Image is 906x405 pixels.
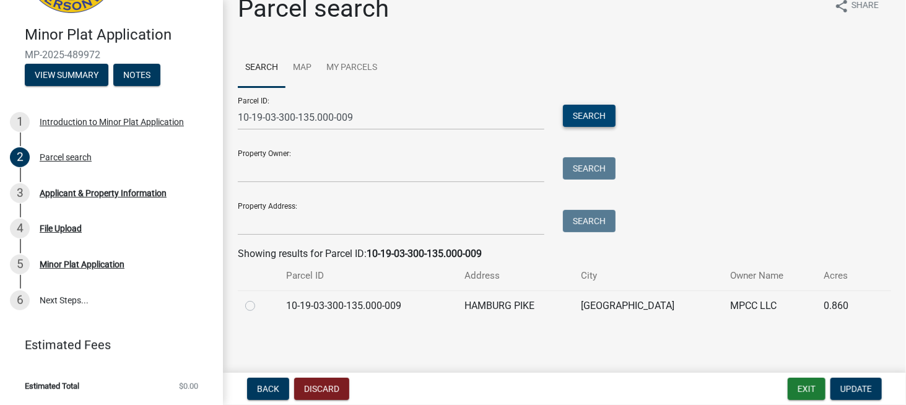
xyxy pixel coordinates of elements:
div: File Upload [40,224,82,233]
button: View Summary [25,64,108,86]
h4: Minor Plat Application [25,26,213,44]
wm-modal-confirm: Summary [25,71,108,81]
a: Search [238,48,285,88]
button: Search [563,157,616,180]
div: 3 [10,183,30,203]
button: Notes [113,64,160,86]
div: 4 [10,219,30,238]
td: HAMBURG PIKE [457,290,573,321]
td: 0.860 [816,290,871,321]
td: 10-19-03-300-135.000-009 [279,290,457,321]
td: MPCC LLC [723,290,816,321]
strong: 10-19-03-300-135.000-009 [367,248,482,259]
button: Exit [788,378,825,400]
th: Parcel ID [279,261,457,290]
div: 2 [10,147,30,167]
th: Owner Name [723,261,816,290]
button: Update [830,378,882,400]
th: City [574,261,723,290]
div: Introduction to Minor Plat Application [40,118,184,126]
span: MP-2025-489972 [25,49,198,61]
th: Acres [816,261,871,290]
span: $0.00 [179,382,198,390]
a: Map [285,48,319,88]
button: Search [563,105,616,127]
span: Back [257,384,279,394]
th: Address [457,261,573,290]
span: Update [840,384,872,394]
button: Search [563,210,616,232]
button: Back [247,378,289,400]
button: Discard [294,378,349,400]
wm-modal-confirm: Notes [113,71,160,81]
div: 5 [10,255,30,274]
div: Applicant & Property Information [40,189,167,198]
span: Estimated Total [25,382,79,390]
div: Parcel search [40,153,92,162]
div: Showing results for Parcel ID: [238,246,891,261]
div: Minor Plat Application [40,260,124,269]
a: My Parcels [319,48,385,88]
div: 1 [10,112,30,132]
div: 6 [10,290,30,310]
a: Estimated Fees [10,333,203,357]
td: [GEOGRAPHIC_DATA] [574,290,723,321]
